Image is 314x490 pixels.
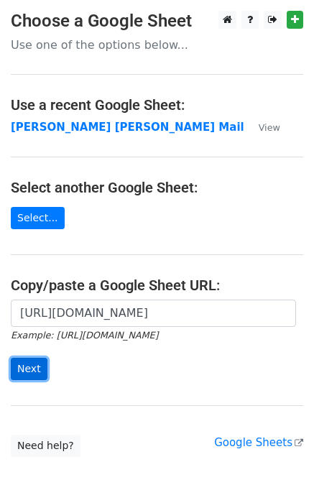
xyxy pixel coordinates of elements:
[11,121,244,134] a: [PERSON_NAME] [PERSON_NAME] Mail
[11,207,65,229] a: Select...
[11,435,80,457] a: Need help?
[11,330,158,341] small: Example: [URL][DOMAIN_NAME]
[11,179,303,196] h4: Select another Google Sheet:
[11,358,47,380] input: Next
[11,37,303,52] p: Use one of the options below...
[244,121,280,134] a: View
[242,421,314,490] iframe: Chat Widget
[11,11,303,32] h3: Choose a Google Sheet
[11,96,303,114] h4: Use a recent Google Sheet:
[11,300,296,327] input: Paste your Google Sheet URL here
[11,277,303,294] h4: Copy/paste a Google Sheet URL:
[259,122,280,133] small: View
[214,436,303,449] a: Google Sheets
